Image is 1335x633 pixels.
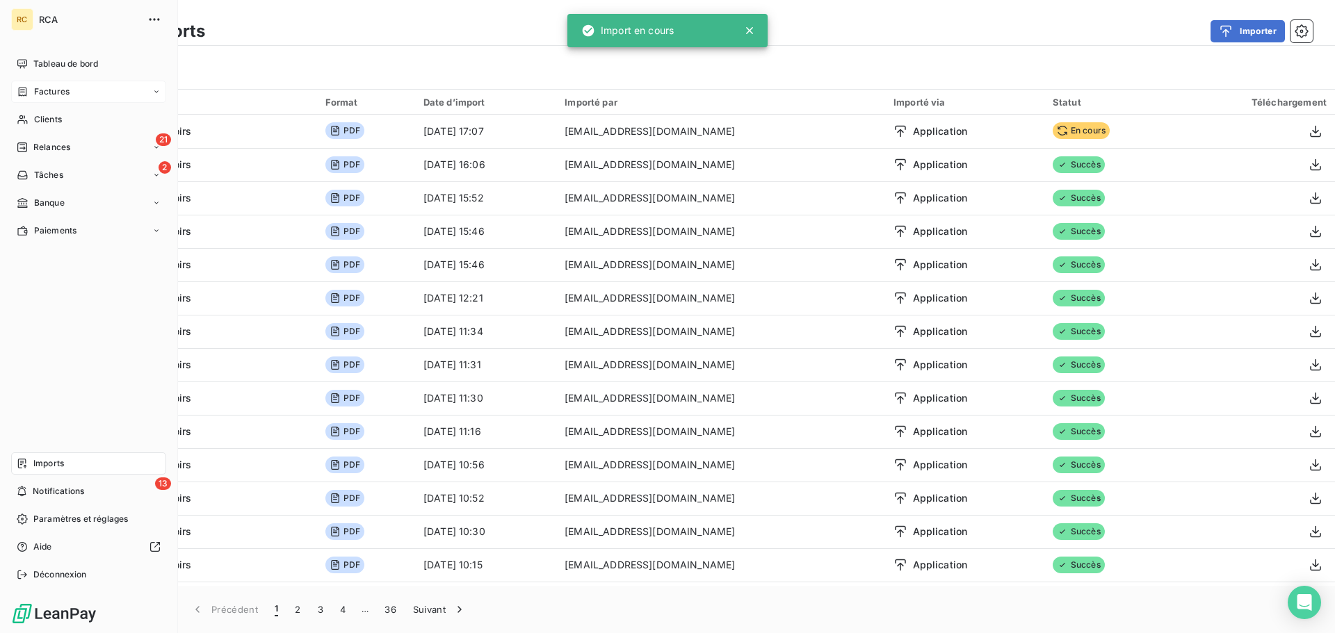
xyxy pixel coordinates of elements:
[913,191,968,205] span: Application
[33,568,87,581] span: Déconnexion
[556,448,884,482] td: [EMAIL_ADDRESS][DOMAIN_NAME]
[1053,97,1165,108] div: Statut
[1053,356,1105,373] span: Succès
[33,58,98,70] span: Tableau de bord
[1053,557,1105,573] span: Succès
[556,115,884,148] td: [EMAIL_ADDRESS][DOMAIN_NAME]
[325,523,364,540] span: PDF
[1053,457,1105,473] span: Succès
[556,148,884,181] td: [EMAIL_ADDRESS][DOMAIN_NAME]
[266,595,286,624] button: 1
[1053,290,1105,306] span: Succès
[415,548,556,582] td: [DATE] 10:15
[1053,223,1105,240] span: Succès
[556,482,884,515] td: [EMAIL_ADDRESS][DOMAIN_NAME]
[325,457,364,473] span: PDF
[1053,323,1105,340] span: Succès
[556,548,884,582] td: [EMAIL_ADDRESS][DOMAIN_NAME]
[33,541,52,553] span: Aide
[913,124,968,138] span: Application
[11,602,97,625] img: Logo LeanPay
[415,482,556,515] td: [DATE] 10:52
[34,85,70,98] span: Factures
[1288,586,1321,619] div: Open Intercom Messenger
[556,582,884,615] td: [EMAIL_ADDRESS][DOMAIN_NAME]
[913,224,968,238] span: Application
[325,122,364,139] span: PDF
[376,595,405,624] button: 36
[415,448,556,482] td: [DATE] 10:56
[581,18,674,43] div: Import en cours
[34,224,76,237] span: Paiements
[913,458,968,472] span: Application
[556,181,884,215] td: [EMAIL_ADDRESS][DOMAIN_NAME]
[415,348,556,381] td: [DATE] 11:31
[325,390,364,406] span: PDF
[913,324,968,338] span: Application
[1182,97,1327,108] div: Téléchargement
[893,97,1036,108] div: Importé via
[325,190,364,206] span: PDF
[1053,122,1110,139] span: En cours
[325,490,364,507] span: PDF
[415,315,556,348] td: [DATE] 11:34
[332,595,354,624] button: 4
[33,513,128,525] span: Paramètres et réglages
[556,315,884,348] td: [EMAIL_ADDRESS][DOMAIN_NAME]
[1211,20,1285,42] button: Importer
[325,356,364,373] span: PDF
[415,148,556,181] td: [DATE] 16:06
[415,415,556,448] td: [DATE] 11:16
[415,582,556,615] td: [DATE] 09:42
[33,485,84,498] span: Notifications
[354,598,376,620] span: …
[67,96,309,108] div: Import
[415,381,556,415] td: [DATE] 11:30
[11,8,33,31] div: RC
[286,595,309,624] button: 2
[415,248,556,281] td: [DATE] 15:46
[1053,523,1105,540] span: Succès
[1053,256,1105,273] span: Succès
[415,515,556,548] td: [DATE] 10:30
[913,391,968,405] span: Application
[309,595,332,624] button: 3
[913,358,968,372] span: Application
[33,457,64,470] span: Imports
[275,602,278,616] span: 1
[423,97,548,108] div: Date d’import
[1053,156,1105,173] span: Succès
[34,113,62,126] span: Clients
[34,169,63,181] span: Tâches
[415,281,556,315] td: [DATE] 12:21
[1053,423,1105,440] span: Succès
[565,97,876,108] div: Importé par
[556,248,884,281] td: [EMAIL_ADDRESS][DOMAIN_NAME]
[325,97,407,108] div: Format
[325,156,364,173] span: PDF
[913,258,968,272] span: Application
[913,158,968,172] span: Application
[556,215,884,248] td: [EMAIL_ADDRESS][DOMAIN_NAME]
[1053,390,1105,406] span: Succès
[913,525,968,539] span: Application
[325,557,364,573] span: PDF
[39,14,139,25] span: RCA
[556,415,884,448] td: [EMAIL_ADDRESS][DOMAIN_NAME]
[913,291,968,305] span: Application
[33,141,70,154] span: Relances
[159,161,171,174] span: 2
[325,223,364,240] span: PDF
[34,197,65,209] span: Banque
[325,290,364,306] span: PDF
[913,558,968,572] span: Application
[415,181,556,215] td: [DATE] 15:52
[913,491,968,505] span: Application
[415,215,556,248] td: [DATE] 15:46
[325,423,364,440] span: PDF
[325,323,364,340] span: PDF
[325,256,364,273] span: PDF
[556,348,884,381] td: [EMAIL_ADDRESS][DOMAIN_NAME]
[556,381,884,415] td: [EMAIL_ADDRESS][DOMAIN_NAME]
[11,536,166,558] a: Aide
